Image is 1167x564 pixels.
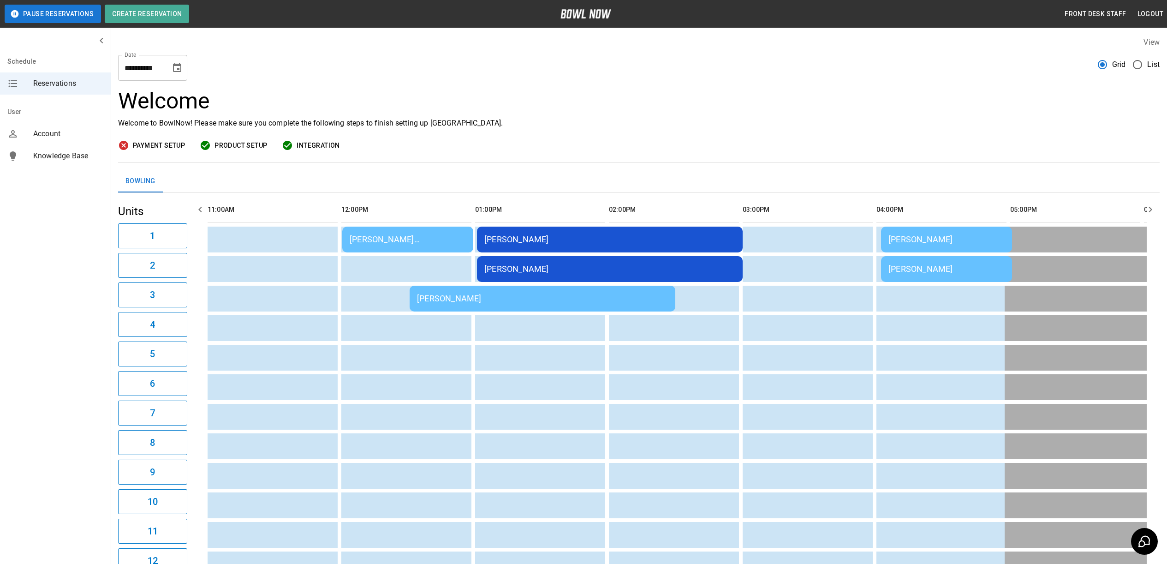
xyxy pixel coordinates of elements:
[118,170,163,192] button: Bowling
[1112,59,1126,70] span: Grid
[484,234,735,244] div: [PERSON_NAME]
[341,197,471,223] th: 12:00PM
[297,140,339,151] span: Integration
[208,197,338,223] th: 11:00AM
[609,197,739,223] th: 02:00PM
[33,150,103,162] span: Knowledge Base
[743,197,873,223] th: 03:00PM
[118,489,187,514] button: 10
[214,140,267,151] span: Product Setup
[5,5,101,23] button: Pause Reservations
[350,234,466,244] div: [PERSON_NAME] [PERSON_NAME]
[118,204,187,219] h5: Units
[148,494,158,509] h6: 10
[150,228,155,243] h6: 1
[1143,38,1160,47] label: View
[148,524,158,539] h6: 11
[118,460,187,485] button: 9
[105,5,189,23] button: Create Reservation
[118,371,187,396] button: 6
[1061,6,1130,23] button: Front Desk Staff
[118,312,187,337] button: 4
[150,465,155,480] h6: 9
[150,317,155,332] h6: 4
[150,258,155,273] h6: 2
[150,435,155,450] h6: 8
[133,140,185,151] span: Payment Setup
[118,170,1160,192] div: inventory tabs
[560,9,611,18] img: logo
[150,347,155,361] h6: 5
[888,264,1005,274] div: [PERSON_NAME]
[1134,6,1167,23] button: Logout
[118,118,1160,129] p: Welcome to BowlNow! Please make sure you complete the following steps to finish setting up [GEOGR...
[118,223,187,248] button: 1
[118,88,1160,114] h3: Welcome
[118,401,187,426] button: 7
[33,78,103,89] span: Reservations
[1147,59,1160,70] span: List
[118,430,187,455] button: 8
[150,406,155,420] h6: 7
[417,294,668,303] div: [PERSON_NAME]
[888,234,1005,244] div: [PERSON_NAME]
[150,376,155,391] h6: 6
[118,282,187,307] button: 3
[118,253,187,278] button: 2
[484,264,735,274] div: [PERSON_NAME]
[150,288,155,302] h6: 3
[168,59,186,77] button: Choose date, selected date is Sep 20, 2025
[475,197,605,223] th: 01:00PM
[33,128,103,139] span: Account
[118,342,187,366] button: 5
[118,519,187,544] button: 11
